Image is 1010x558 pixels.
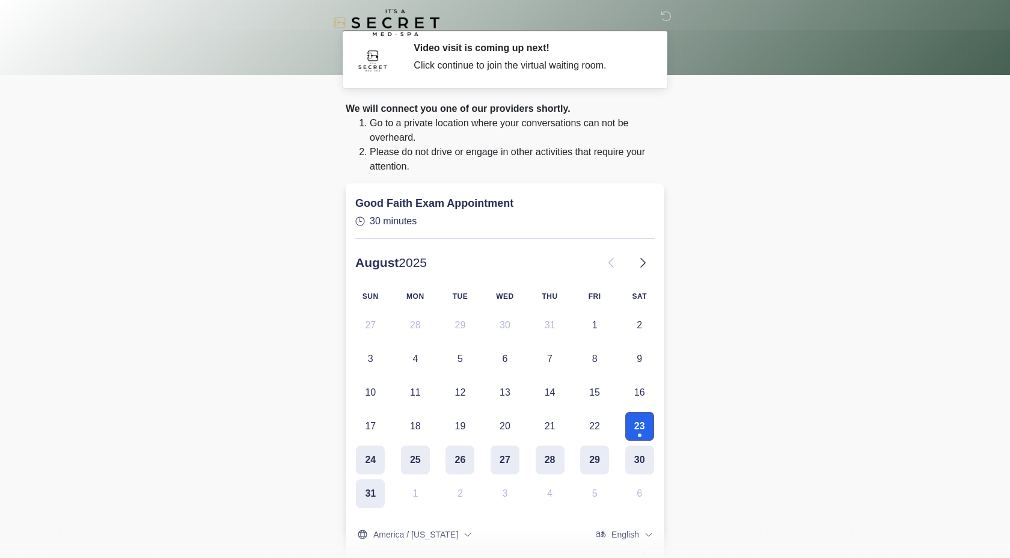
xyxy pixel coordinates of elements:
div: We will connect you one of our providers shortly. [346,102,664,116]
h2: Video visit is coming up next! [414,42,646,54]
div: Click continue to join the virtual waiting room. [414,58,646,73]
img: It's A Secret Med Spa Logo [334,9,439,36]
li: Go to a private location where your conversations can not be overheard. [370,116,664,145]
img: Agent Avatar [355,42,391,78]
li: Please do not drive or engage in other activities that require your attention. [370,145,664,174]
